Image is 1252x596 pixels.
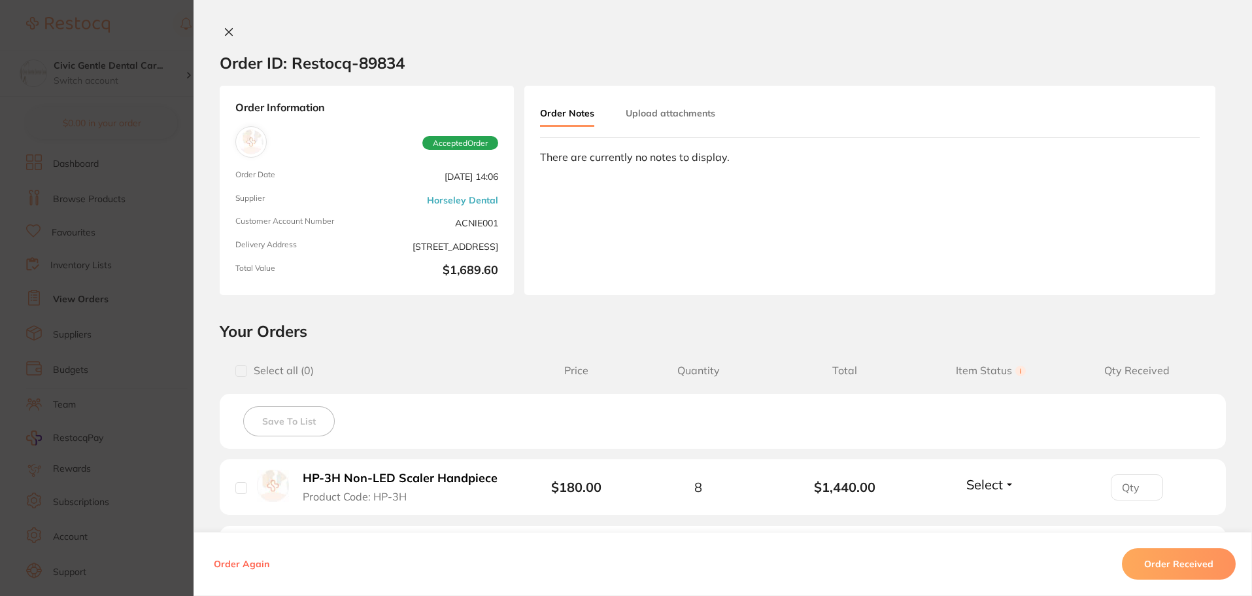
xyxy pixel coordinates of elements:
[210,558,273,570] button: Order Again
[427,195,498,205] a: Horseley Dental
[303,472,498,485] b: HP-3H Non-LED Scaler Handpiece
[220,321,1226,341] h2: Your Orders
[694,480,702,495] span: 8
[372,264,498,279] b: $1,689.60
[422,136,498,150] span: Accepted Order
[626,101,715,125] button: Upload attachments
[372,170,498,183] span: [DATE] 14:06
[551,479,601,495] b: $180.00
[235,217,362,230] span: Customer Account Number
[962,476,1019,493] button: Select
[372,217,498,230] span: ACNIE001
[235,101,498,116] strong: Order Information
[918,364,1064,377] span: Item Status
[247,364,314,377] span: Select all ( 0 )
[235,240,362,253] span: Delivery Address
[771,364,918,377] span: Total
[1122,548,1236,580] button: Order Received
[235,194,362,207] span: Supplier
[528,364,625,377] span: Price
[243,406,335,436] button: Save To List
[257,470,289,502] img: HP-3H Non-LED Scaler Handpiece
[540,151,1200,163] div: There are currently no notes to display.
[220,53,405,73] h2: Order ID: Restocq- 89834
[303,491,407,502] span: Product Code: HP-3H
[299,471,509,503] button: HP-3H Non-LED Scaler Handpiece Product Code: HP-3H
[1064,364,1210,377] span: Qty Received
[966,476,1003,493] span: Select
[372,240,498,253] span: [STREET_ADDRESS]
[235,264,362,279] span: Total Value
[235,170,362,183] span: Order Date
[1111,474,1163,500] input: Qty
[540,101,594,127] button: Order Notes
[771,480,918,495] b: $1,440.00
[625,364,771,377] span: Quantity
[239,130,263,154] img: Horseley Dental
